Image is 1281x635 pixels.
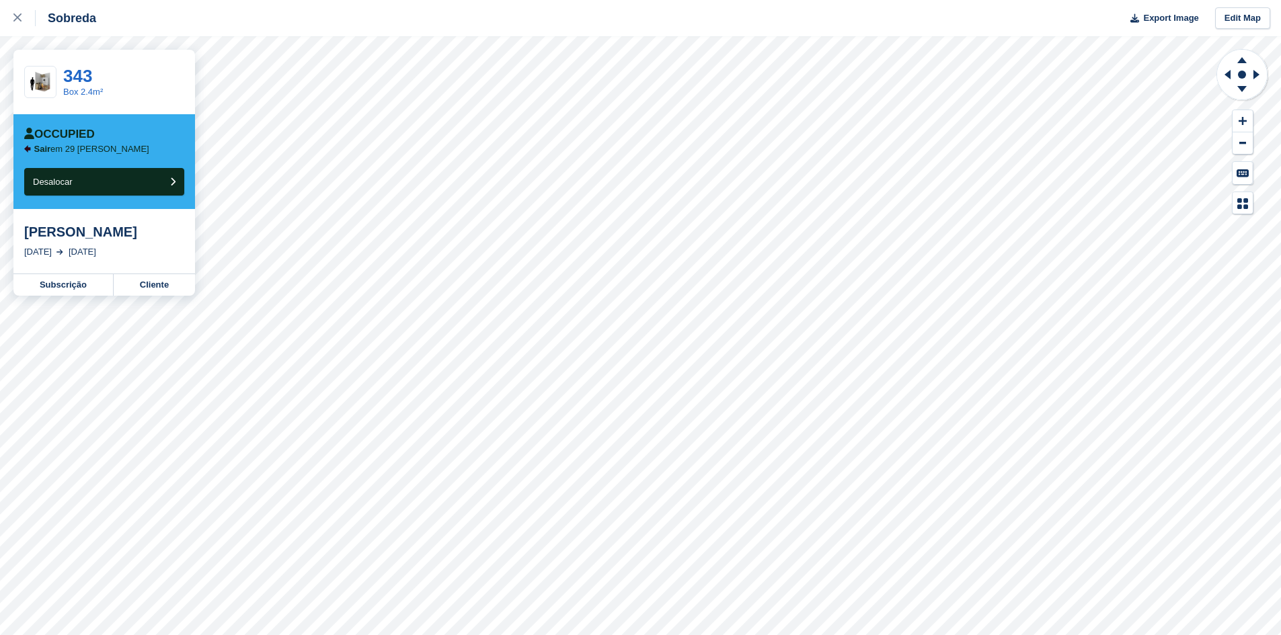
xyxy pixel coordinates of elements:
[24,245,52,259] div: [DATE]
[114,274,195,296] a: Cliente
[1215,7,1270,30] a: Edit Map
[13,274,114,296] a: Subscrição
[25,71,56,94] img: 25-sqft-unit.jpg
[34,144,51,154] span: Sair
[56,249,63,255] img: arrow-right-light-icn-cde0832a797a2874e46488d9cf13f60e5c3a73dbe684e267c42b8395dfbc2abf.svg
[24,168,184,196] button: Desalocar
[1233,132,1253,155] button: Zoom Out
[34,144,149,155] p: em 29 [PERSON_NAME]
[1122,7,1199,30] button: Export Image
[24,128,95,141] div: Occupied
[63,87,103,97] a: Box 2.4m²
[1143,11,1198,25] span: Export Image
[24,224,184,240] div: [PERSON_NAME]
[36,10,96,26] div: Sobreda
[69,245,96,259] div: [DATE]
[33,177,73,187] span: Desalocar
[1233,110,1253,132] button: Zoom In
[1233,162,1253,184] button: Keyboard Shortcuts
[24,145,31,153] img: arrow-left-icn-90495f2de72eb5bd0bd1c3c35deca35cc13f817d75bef06ecd7c0b315636ce7e.svg
[1233,192,1253,214] button: Map Legend
[63,66,92,86] a: 343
